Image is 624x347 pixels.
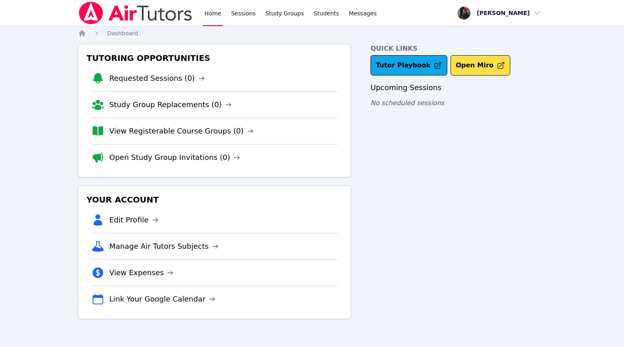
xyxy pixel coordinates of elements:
[107,30,138,37] span: Dashboard
[109,267,173,278] a: View Expenses
[349,9,377,17] span: Messages
[109,241,219,252] a: Manage Air Tutors Subjects
[109,214,158,226] a: Edit Profile
[85,51,344,65] h3: Tutoring Opportunities
[451,55,510,75] button: Open Miro
[109,125,253,137] a: View Registerable Course Groups (0)
[370,44,546,54] h4: Quick Links
[85,192,344,207] h3: Your Account
[109,152,240,163] a: Open Study Group Invitations (0)
[370,82,546,93] h3: Upcoming Sessions
[78,2,193,24] img: Air Tutors
[370,99,444,107] span: No scheduled sessions
[78,29,546,37] nav: Breadcrumb
[107,29,138,37] a: Dashboard
[109,73,205,84] a: Requested Sessions (0)
[109,293,215,305] a: Link Your Google Calendar
[109,99,232,110] a: Study Group Replacements (0)
[370,55,447,75] a: Tutor Playbook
